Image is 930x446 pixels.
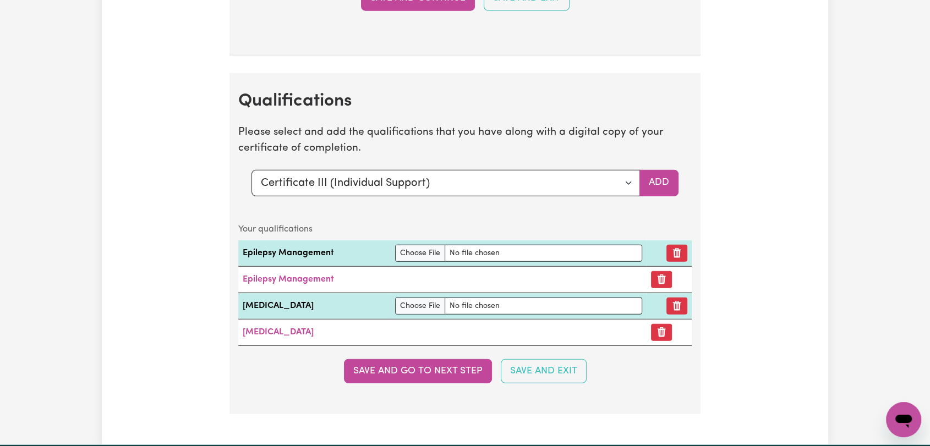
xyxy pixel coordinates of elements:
a: Epilepsy Management [243,275,334,284]
td: Epilepsy Management [238,240,391,267]
button: Remove certificate [651,271,672,288]
td: [MEDICAL_DATA] [238,293,391,319]
button: Remove certificate [651,324,672,341]
h2: Qualifications [238,91,692,112]
button: Add selected qualification [639,170,679,196]
caption: Your qualifications [238,218,692,240]
a: [MEDICAL_DATA] [243,328,314,337]
p: Please select and add the qualifications that you have along with a digital copy of your certific... [238,125,692,157]
button: Save and go to next step [344,359,492,383]
button: Remove qualification [666,245,687,262]
button: Save and Exit [501,359,587,383]
button: Remove qualification [666,298,687,315]
iframe: Button to launch messaging window [886,402,921,437]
